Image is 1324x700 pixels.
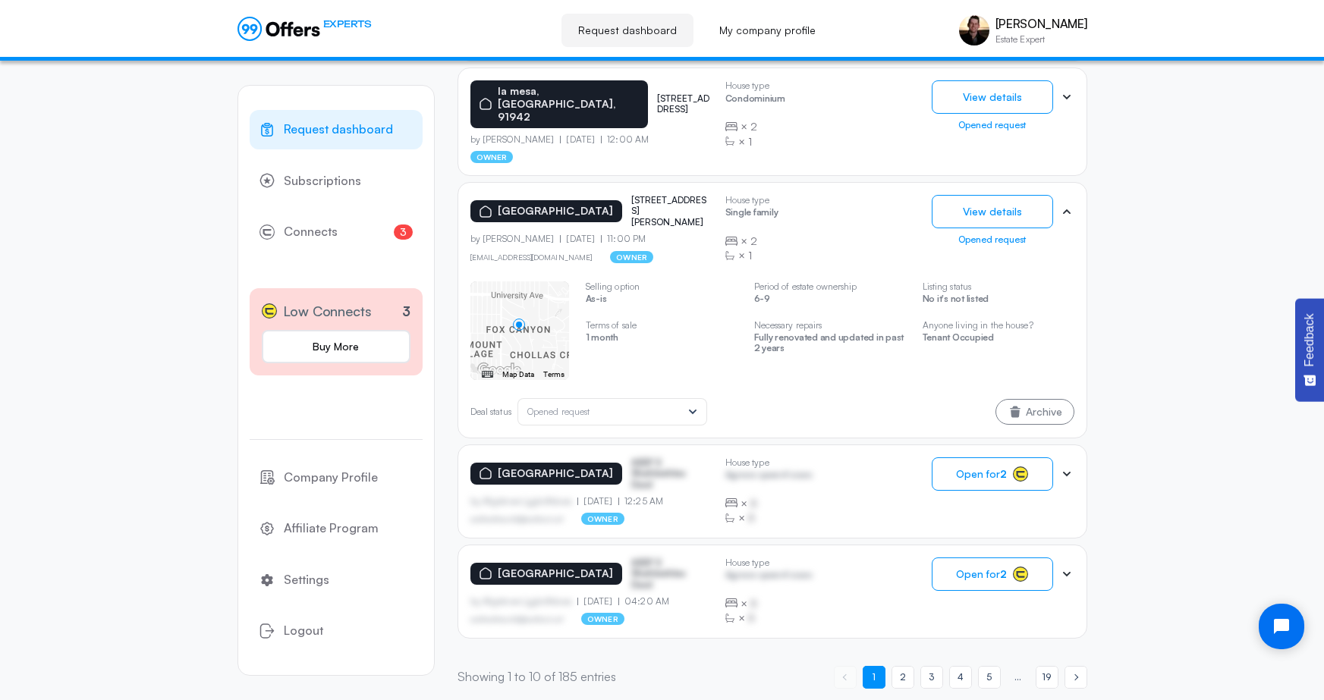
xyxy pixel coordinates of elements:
[323,17,372,31] span: EXPERTS
[754,320,906,331] p: Necessary repairs
[586,332,737,347] p: 1 month
[1000,467,1007,480] strong: 2
[560,234,601,244] p: [DATE]
[929,670,934,684] span: 3
[1065,666,1087,689] a: Next
[750,596,757,611] span: B
[250,110,423,149] a: Request dashboard
[631,457,707,490] p: ASDF S Sfasfdasfdas Dasd
[932,234,1053,245] div: Opened request
[932,80,1053,114] button: View details
[470,234,561,244] p: by [PERSON_NAME]
[1295,298,1324,401] button: Feedback - Show survey
[725,596,813,611] div: ×
[1014,670,1021,684] span: ...
[577,596,618,607] p: [DATE]
[725,134,785,149] div: ×
[470,281,569,380] swiper-slide: 1 / 4
[581,513,624,525] p: owner
[750,496,757,511] span: B
[754,281,906,292] p: Period of estate ownership
[725,557,813,568] p: House type
[284,468,378,488] span: Company Profile
[932,457,1053,491] button: Open for2
[470,253,593,262] a: [EMAIL_ADDRESS][DOMAIN_NAME]
[750,234,757,249] span: 2
[498,467,613,480] p: [GEOGRAPHIC_DATA]
[958,670,964,684] span: 4
[725,469,813,484] p: Agrwsv qwervf oiuns
[470,514,564,523] p: asdfasdfasasfd@asdfasd.asf
[956,568,1007,580] span: Open for
[995,35,1087,44] p: Estate Expert
[610,251,653,263] p: owner
[725,510,813,526] div: ×
[601,134,649,145] p: 12:00 AM
[498,205,613,218] p: [GEOGRAPHIC_DATA]
[725,457,813,468] p: House type
[498,567,613,580] p: [GEOGRAPHIC_DATA]
[284,120,393,140] span: Request dashboard
[959,15,989,46] img: Aris Anagnos
[932,195,1053,228] button: View details
[725,611,813,626] div: ×
[725,570,813,584] p: Agrwsv qwervf oiuns
[754,293,906,308] p: 6-9
[577,496,618,507] p: [DATE]
[561,14,693,47] a: Request dashboard
[1026,407,1062,417] span: Archive
[618,596,669,607] p: 04:20 AM
[283,300,372,322] span: Low Connects
[725,80,785,91] p: House type
[834,666,1087,689] nav: Pagination
[470,134,561,145] p: by [PERSON_NAME]
[470,496,578,507] p: by Afgdsrwe Ljgjkdfsbvas
[932,557,1053,591] button: Open for2
[725,119,785,134] div: ×
[923,281,1074,292] p: Listing status
[498,85,639,123] p: la mesa, [GEOGRAPHIC_DATA], 91942
[750,119,757,134] span: 2
[250,611,423,651] button: Logout
[402,301,410,322] p: 3
[725,207,778,221] p: Single family
[748,134,752,149] span: 1
[250,162,423,201] a: Subscriptions
[250,560,423,600] a: Settings
[1043,670,1051,684] span: 19
[995,17,1087,31] p: [PERSON_NAME]
[725,496,813,511] div: ×
[923,293,1074,308] p: No it's not listed
[995,399,1074,425] button: Archive
[703,14,832,47] a: My company profile
[284,621,323,641] span: Logout
[527,406,590,417] span: Opened request
[725,234,778,249] div: ×
[394,224,413,240] span: 3
[586,320,737,331] p: Terms of sale
[754,281,906,369] swiper-slide: 3 / 4
[923,320,1074,331] p: Anyone living in the house?
[250,509,423,548] a: Affiliate Program
[923,281,1074,359] swiper-slide: 4 / 4
[250,458,423,498] a: Company Profile
[586,281,737,359] swiper-slide: 2 / 4
[1303,313,1316,366] span: Feedback
[601,234,646,244] p: 11:00 PM
[262,330,410,363] a: Buy More
[834,666,857,689] span: Previous
[284,222,338,242] span: Connects
[581,613,624,625] p: owner
[900,670,906,684] span: 2
[725,195,778,206] p: House type
[586,281,737,292] p: Selling option
[657,93,713,115] p: [STREET_ADDRESS]
[237,17,372,41] a: EXPERTS
[631,195,707,228] p: [STREET_ADDRESS][PERSON_NAME]
[748,248,752,263] span: 1
[458,667,616,687] p: Showing 1 to 10 of 185 entries
[470,596,578,607] p: by Afgdsrwe Ljgjkdfsbvas
[748,510,755,526] span: B
[754,332,906,358] p: Fully renovated and updated in past 2 years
